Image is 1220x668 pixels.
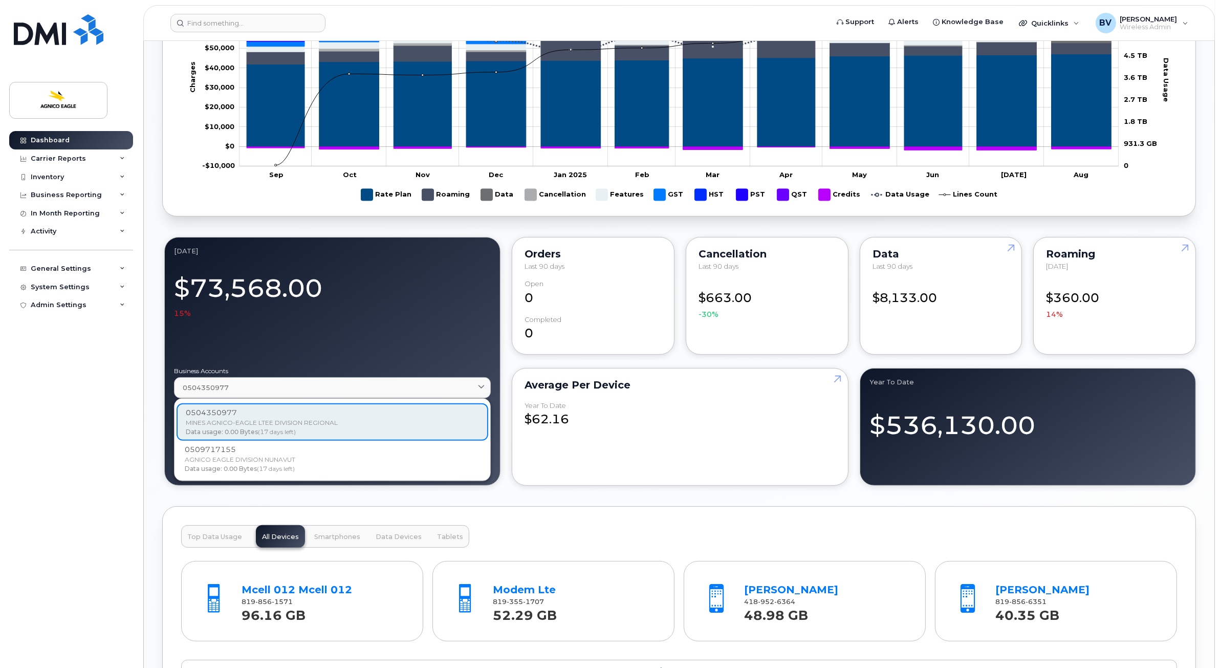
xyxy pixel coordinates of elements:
tspan: Mar [706,170,720,179]
span: 819 [996,598,1047,606]
span: Quicklinks [1031,19,1069,27]
div: Orders [525,250,662,258]
tspan: Aug [1073,170,1088,179]
tspan: $30,000 [205,83,234,91]
span: [DATE] [1046,262,1068,270]
span: Knowledge Base [942,17,1004,27]
div: Open [525,280,543,288]
span: Support [845,17,874,27]
g: PST [736,185,767,205]
strong: 96.16 GB [242,602,306,623]
tspan: 1.8 TB [1124,117,1147,125]
tspan: 2.7 TB [1124,95,1147,103]
g: Features [247,18,1111,52]
div: Year to Date [869,378,1186,386]
div: Bruno Villeneuve [1088,13,1195,33]
div: $360.00 [1046,280,1183,319]
div: August 2025 [174,247,491,255]
button: Smartphones [308,525,366,548]
div: $663.00 [699,280,836,319]
tspan: 0 [1124,161,1128,169]
g: Lines Count [939,185,997,205]
span: Last 90 days [873,262,912,270]
g: Features [596,185,644,205]
span: Last 90 days [525,262,564,270]
span: -30% [699,309,718,319]
span: Alerts [897,17,919,27]
strong: 48.98 GB [745,602,809,623]
span: 355 [507,598,524,606]
g: HST [247,11,1111,41]
tspan: $40,000 [205,63,234,71]
div: $62.16 [525,402,835,428]
tspan: $50,000 [205,44,234,52]
div: Data [873,250,1010,258]
tspan: 931.3 GB [1124,139,1157,147]
g: HST [694,185,726,205]
span: 856 [256,598,272,606]
span: Last 90 days [699,262,738,270]
tspan: [DATE] [1001,170,1027,179]
span: 14% [1046,309,1063,319]
a: Modem Lte [493,584,556,596]
tspan: May [852,170,867,179]
tspan: Oct [342,170,356,179]
g: GST [247,12,1111,47]
g: Credits [818,185,861,205]
div: (17 days left) [185,455,480,473]
tspan: Dec [489,170,504,179]
tspan: Jun [926,170,939,179]
label: Business Accounts [174,368,491,374]
span: 856 [1010,598,1026,606]
span: Tablets [437,533,463,541]
div: Average per Device [525,381,835,389]
g: Data [481,185,514,205]
g: GST [653,185,684,205]
g: Roaming [422,185,470,205]
span: Data Devices [376,533,422,541]
div: 0 [525,280,662,307]
span: Data usage: 0.00 Bytes [185,465,257,472]
span: [PERSON_NAME] [1120,15,1178,23]
tspan: $20,000 [205,102,234,111]
tspan: 4.5 TB [1124,51,1147,59]
span: 819 [493,598,544,606]
tspan: Feb [635,170,649,179]
strong: 52.29 GB [493,602,557,623]
a: [PERSON_NAME] [745,584,839,596]
a: Alerts [881,12,926,32]
g: Credits [247,146,1111,150]
tspan: 3.6 TB [1124,73,1147,81]
span: 952 [758,598,775,606]
span: 819 [242,598,293,606]
g: $0 [205,102,234,111]
span: 15% [174,308,191,318]
g: Rate Plan [247,54,1111,146]
tspan: Data Usage [1162,58,1170,102]
div: AGNICO EAGLE DIVISION NUNAVUT [185,455,480,464]
input: Find something... [170,14,325,32]
g: Legend [361,185,997,205]
div: Cancellation [699,250,836,258]
a: [PERSON_NAME] [996,584,1090,596]
div: $536,130.00 [869,399,1186,443]
tspan: $10,000 [205,122,234,130]
tspan: Apr [779,170,793,179]
a: Knowledge Base [926,12,1011,32]
span: 418 [745,598,796,606]
span: Smartphones [314,533,360,541]
span: 6351 [1026,598,1047,606]
span: 0504350977 [183,383,229,393]
a: Support [830,12,881,32]
div: Year to Date [525,402,566,410]
div: 0509717155AGNICO EAGLE DIVISION NUNAVUTData usage: 0.00 Bytes(17 days left) [177,441,488,477]
span: BV [1100,17,1112,29]
a: Mcell 012 Mcell 012 [242,584,353,596]
div: Roaming [1046,250,1183,258]
g: QST [777,185,808,205]
a: 0504350977 [174,377,491,398]
g: $0 [225,142,234,150]
span: 6364 [775,598,796,606]
g: $0 [205,83,234,91]
span: 1707 [524,598,544,606]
